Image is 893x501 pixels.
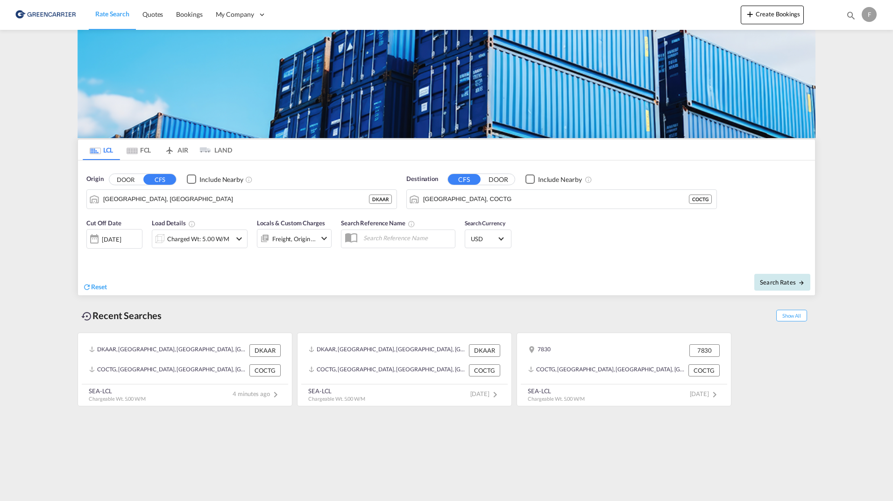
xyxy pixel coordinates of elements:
[538,175,582,184] div: Include Nearby
[528,364,686,376] div: COCTG, Cartagena, Colombia, South America, Americas
[407,190,716,209] md-input-container: Cartagena, COCTG
[167,232,229,245] div: Charged Wt: 5.00 W/M
[862,7,877,22] div: F
[470,390,501,397] span: [DATE]
[369,195,392,204] div: DKAAR
[846,10,856,24] div: icon-magnify
[142,10,163,18] span: Quotes
[120,139,157,160] md-tab-item: FCL
[471,235,497,243] span: USD
[408,220,415,228] md-icon: Your search will be saved by the below given name
[89,387,146,395] div: SEA-LCL
[297,333,512,406] recent-search-card: DKAAR, [GEOGRAPHIC_DATA], [GEOGRAPHIC_DATA], [GEOGRAPHIC_DATA], [GEOGRAPHIC_DATA] DKAARCOCTG, [GE...
[91,283,107,291] span: Reset
[78,30,815,138] img: GreenCarrierFCL_LCL.png
[528,396,585,402] span: Chargeable Wt. 5.00 W/M
[89,364,247,376] div: COCTG, Cartagena, Colombia, South America, Americas
[195,139,232,160] md-tab-item: LAND
[86,248,93,260] md-datepicker: Select
[272,232,316,245] div: Freight Origin Destination
[470,232,506,245] md-select: Select Currency: $ USDUnited States Dollar
[83,139,120,160] md-tab-item: LCL
[741,6,804,24] button: icon-plus 400-fgCreate Bookings
[517,333,731,406] recent-search-card: 7830 7830COCTG, [GEOGRAPHIC_DATA], [GEOGRAPHIC_DATA], [GEOGRAPHIC_DATA], [GEOGRAPHIC_DATA] COCTGS...
[309,344,467,356] div: DKAAR, Aarhus, Denmark, Northern Europe, Europe
[308,387,365,395] div: SEA-LCL
[152,230,248,248] div: Charged Wt: 5.00 W/Micon-chevron-down
[528,344,551,356] div: 7830
[257,219,325,227] span: Locals & Custom Charges
[528,387,585,395] div: SEA-LCL
[109,174,142,185] button: DOOR
[270,389,281,400] md-icon: icon-chevron-right
[89,344,247,356] div: DKAAR, Aarhus, Denmark, Northern Europe, Europe
[83,139,232,160] md-pagination-wrapper: Use the left and right arrow keys to navigate between tabs
[319,233,330,244] md-icon: icon-chevron-down
[78,333,292,406] recent-search-card: DKAAR, [GEOGRAPHIC_DATA], [GEOGRAPHIC_DATA], [GEOGRAPHIC_DATA], [GEOGRAPHIC_DATA] DKAARCOCTG, [GE...
[188,220,196,228] md-icon: Chargeable Weight
[81,311,92,322] md-icon: icon-backup-restore
[341,219,415,227] span: Search Reference Name
[257,229,332,248] div: Freight Origin Destinationicon-chevron-down
[78,305,165,326] div: Recent Searches
[308,396,365,402] span: Chargeable Wt. 5.00 W/M
[103,192,369,206] input: Search by Port
[83,282,107,292] div: icon-refreshReset
[87,190,397,209] md-input-container: Aarhus, DKAAR
[776,310,807,321] span: Show All
[78,160,815,295] div: Origin DOOR CFS Checkbox No InkUnchecked: Ignores neighbouring ports when fetching rates.Checked ...
[102,235,121,244] div: [DATE]
[95,10,129,18] span: Rate Search
[199,175,243,184] div: Include Nearby
[754,274,810,291] button: Search Ratesicon-arrow-right
[164,145,175,152] md-icon: icon-airplane
[469,344,500,356] div: DKAAR
[406,174,438,184] span: Destination
[176,10,202,18] span: Bookings
[709,389,720,400] md-icon: icon-chevron-right
[688,364,720,376] div: COCTG
[359,231,455,245] input: Search Reference Name
[423,192,689,206] input: Search by Port
[465,220,505,227] span: Search Currency
[744,8,756,20] md-icon: icon-plus 400-fg
[689,195,712,204] div: COCTG
[525,174,582,184] md-checkbox: Checkbox No Ink
[245,176,253,183] md-icon: Unchecked: Ignores neighbouring ports when fetching rates.Checked : Includes neighbouring ports w...
[86,219,121,227] span: Cut Off Date
[469,364,500,376] div: COCTG
[157,139,195,160] md-tab-item: AIR
[143,174,176,185] button: CFS
[448,174,481,185] button: CFS
[482,174,515,185] button: DOOR
[83,283,91,291] md-icon: icon-refresh
[187,174,243,184] md-checkbox: Checkbox No Ink
[89,396,146,402] span: Chargeable Wt. 5.00 W/M
[86,229,142,249] div: [DATE]
[152,219,196,227] span: Load Details
[689,344,720,356] div: 7830
[216,10,254,19] span: My Company
[760,278,805,286] span: Search Rates
[690,390,720,397] span: [DATE]
[86,174,103,184] span: Origin
[585,176,592,183] md-icon: Unchecked: Ignores neighbouring ports when fetching rates.Checked : Includes neighbouring ports w...
[249,344,281,356] div: DKAAR
[14,4,77,25] img: 8cf206808afe11efa76fcd1e3d746489.png
[249,364,281,376] div: COCTG
[233,390,281,397] span: 4 minutes ago
[234,233,245,244] md-icon: icon-chevron-down
[846,10,856,21] md-icon: icon-magnify
[798,279,805,286] md-icon: icon-arrow-right
[309,364,467,376] div: COCTG, Cartagena, Colombia, South America, Americas
[489,389,501,400] md-icon: icon-chevron-right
